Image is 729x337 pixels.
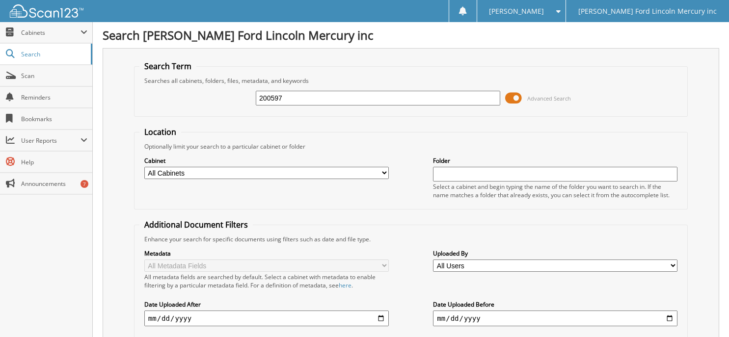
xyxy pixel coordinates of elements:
[339,281,351,289] a: here
[139,142,682,151] div: Optionally limit your search to a particular cabinet or folder
[433,249,677,258] label: Uploaded By
[433,156,677,165] label: Folder
[21,115,87,123] span: Bookmarks
[21,136,81,145] span: User Reports
[21,28,81,37] span: Cabinets
[489,8,544,14] span: [PERSON_NAME]
[433,300,677,309] label: Date Uploaded Before
[10,4,83,18] img: scan123-logo-white.svg
[144,311,389,326] input: start
[144,249,389,258] label: Metadata
[139,127,181,137] legend: Location
[139,235,682,243] div: Enhance your search for specific documents using filters such as date and file type.
[433,182,677,199] div: Select a cabinet and begin typing the name of the folder you want to search in. If the name match...
[21,93,87,102] span: Reminders
[21,72,87,80] span: Scan
[21,180,87,188] span: Announcements
[433,311,677,326] input: end
[578,8,717,14] span: [PERSON_NAME] Ford Lincoln Mercury inc
[21,50,86,58] span: Search
[144,273,389,289] div: All metadata fields are searched by default. Select a cabinet with metadata to enable filtering b...
[21,158,87,166] span: Help
[139,219,253,230] legend: Additional Document Filters
[139,61,196,72] legend: Search Term
[527,95,571,102] span: Advanced Search
[144,300,389,309] label: Date Uploaded After
[103,27,719,43] h1: Search [PERSON_NAME] Ford Lincoln Mercury inc
[139,77,682,85] div: Searches all cabinets, folders, files, metadata, and keywords
[144,156,389,165] label: Cabinet
[81,180,88,188] div: 7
